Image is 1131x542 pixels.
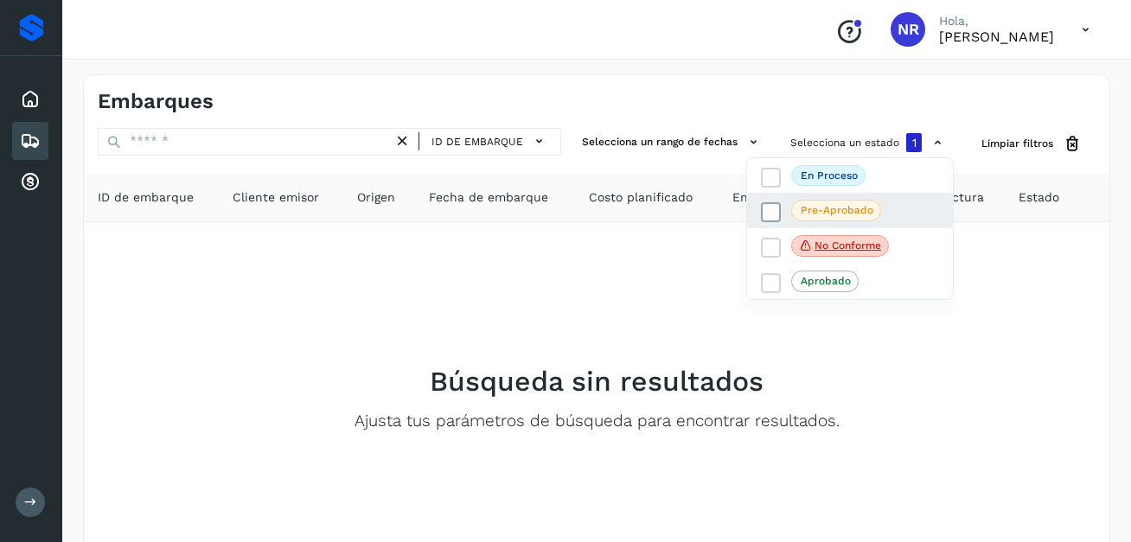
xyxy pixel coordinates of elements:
div: Inicio [12,80,48,118]
div: Embarques [12,122,48,160]
p: Pre-Aprobado [801,204,873,216]
p: No conforme [815,239,881,252]
p: Aprobado [801,275,851,287]
p: En proceso [801,169,858,182]
div: Cuentas por cobrar [12,163,48,201]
